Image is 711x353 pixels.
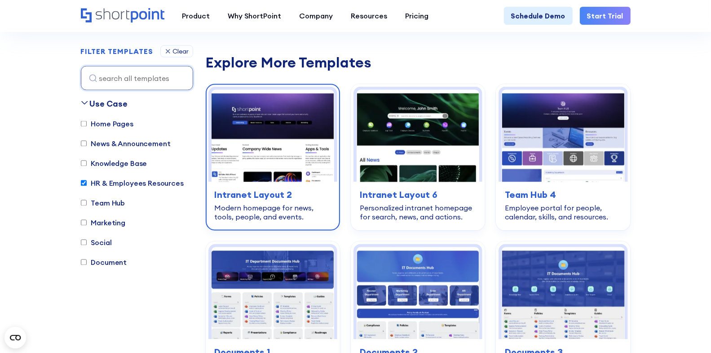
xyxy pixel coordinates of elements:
label: Knowledge Base [81,158,147,169]
img: Documents 1 – SharePoint Document Library Template: Faster document findability with search, filt... [212,247,334,340]
div: Pricing [406,10,429,21]
div: FILTER TEMPLATES [81,48,153,55]
div: Employee portal for people, calendar, skills, and resources. [505,204,621,222]
input: search all templates [81,66,193,90]
a: Home [81,8,164,23]
input: HR & Employees Resources [81,180,87,186]
input: Social [81,240,87,246]
input: Team Hub [81,200,87,206]
a: Schedule Demo [504,7,573,25]
a: Intranet Layout 2 – SharePoint Homepage Design: Modern homepage for news, tools, people, and even... [206,84,340,231]
h3: Intranet Layout 6 [360,188,476,202]
h3: Intranet Layout 2 [215,188,331,202]
a: Intranet Layout 6 – SharePoint Homepage Design: Personalized intranet homepage for search, news, ... [351,84,485,231]
img: Documents 2 – Document Management Template: Central document hub with alerts, search, and actions. [357,247,479,340]
div: Clear [173,48,189,54]
div: Modern homepage for news, tools, people, and events. [215,204,331,222]
input: News & Announcement [81,141,87,147]
div: Company [300,10,333,21]
img: Intranet Layout 6 – SharePoint Homepage Design: Personalized intranet homepage for search, news, ... [357,90,479,182]
h3: Team Hub 4 [505,188,621,202]
input: Home Pages [81,121,87,127]
div: Use Case [90,97,128,109]
a: Why ShortPoint [219,7,291,25]
a: Team Hub 4 – SharePoint Employee Portal Template: Employee portal for people, calendar, skills, a... [496,84,630,231]
div: Resources [351,10,388,21]
div: Personalized intranet homepage for search, news, and actions. [360,204,476,222]
img: Team Hub 4 – SharePoint Employee Portal Template: Employee portal for people, calendar, skills, a... [502,90,624,182]
input: Document [81,259,87,265]
a: Start Trial [580,7,631,25]
div: Explore More Templates [206,55,631,70]
button: Open CMP widget [4,327,26,349]
label: HR & Employees Resources [81,178,184,188]
input: Knowledge Base [81,161,87,166]
label: Document [81,257,127,268]
a: Pricing [397,7,438,25]
div: Why ShortPoint [228,10,282,21]
img: Intranet Layout 2 – SharePoint Homepage Design: Modern homepage for news, tools, people, and events. [212,90,334,182]
label: Marketing [81,217,126,228]
a: Product [173,7,219,25]
label: Social [81,237,112,248]
a: Company [291,7,342,25]
label: Team Hub [81,197,125,208]
img: Documents 3 – Document Management System Template: All-in-one system for documents, updates, and ... [502,247,624,340]
label: Home Pages [81,118,133,129]
div: Product [182,10,210,21]
label: News & Announcement [81,138,171,149]
iframe: Chat Widget [666,310,711,353]
input: Marketing [81,220,87,226]
a: Resources [342,7,397,25]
